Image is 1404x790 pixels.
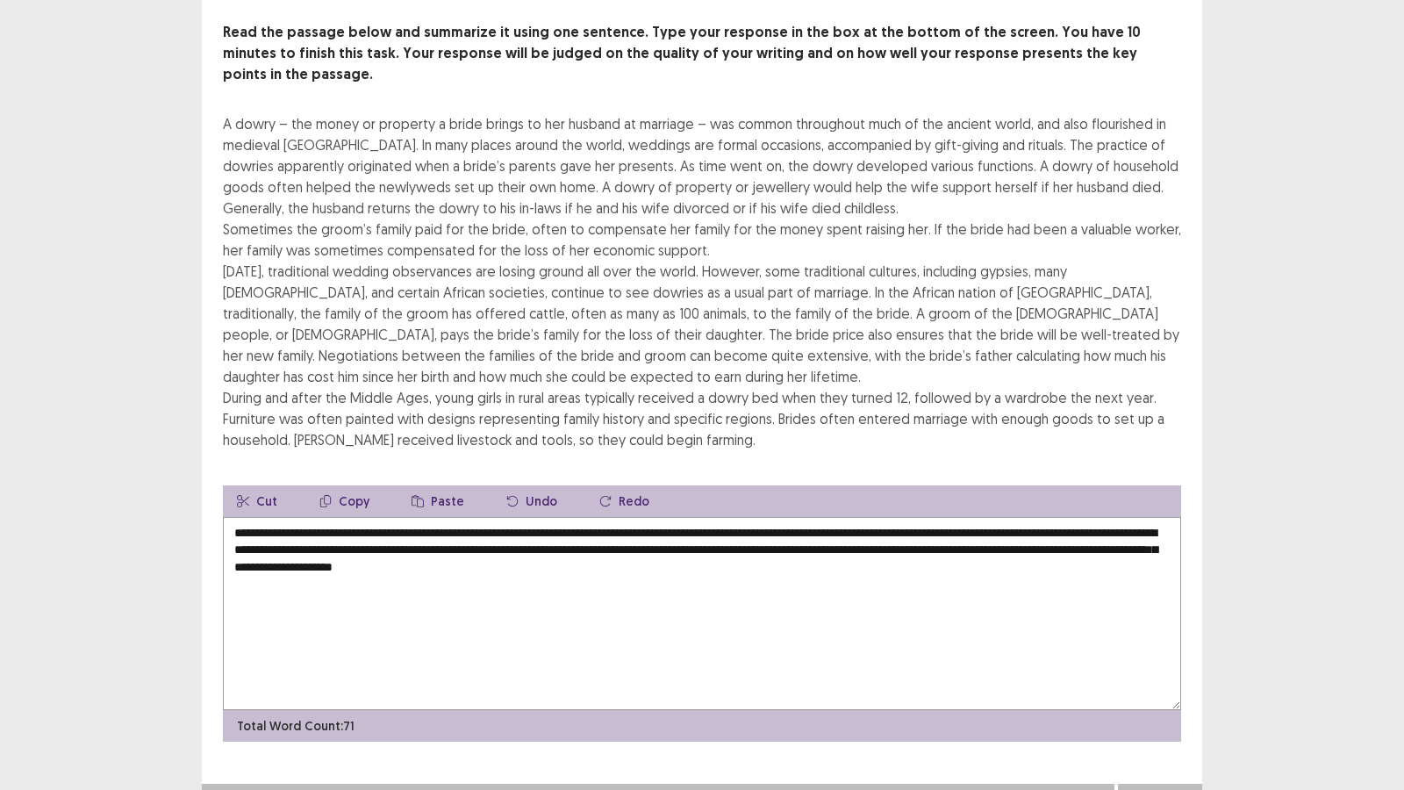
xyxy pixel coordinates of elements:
button: Paste [398,485,478,517]
p: Total Word Count: 71 [237,717,355,736]
div: A dowry – the money or property a bride brings to her husband at marriage – was common throughout... [223,113,1181,450]
p: Read the passage below and summarize it using one sentence. Type your response in the box at the ... [223,22,1181,85]
button: Cut [223,485,291,517]
button: Copy [305,485,383,517]
button: Undo [492,485,571,517]
button: Redo [585,485,663,517]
